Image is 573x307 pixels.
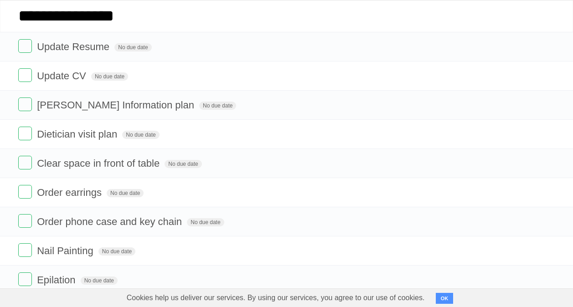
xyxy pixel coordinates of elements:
[37,187,104,198] span: Order earrings
[165,160,201,168] span: No due date
[187,218,224,226] span: No due date
[37,216,184,227] span: Order phone case and key chain
[37,99,196,111] span: [PERSON_NAME] Information plan
[18,243,32,257] label: Done
[37,245,96,256] span: Nail Painting
[91,72,128,81] span: No due date
[37,41,112,52] span: Update Resume
[199,102,236,110] span: No due date
[18,39,32,53] label: Done
[37,158,162,169] span: Clear space in front of table
[37,70,88,82] span: Update CV
[436,293,454,304] button: OK
[107,189,144,197] span: No due date
[81,276,118,285] span: No due date
[18,156,32,169] label: Done
[18,127,32,140] label: Done
[114,43,151,51] span: No due date
[18,214,32,228] label: Done
[98,247,135,256] span: No due date
[18,185,32,199] label: Done
[122,131,159,139] span: No due date
[37,274,77,286] span: Epilation
[18,68,32,82] label: Done
[18,272,32,286] label: Done
[118,289,434,307] span: Cookies help us deliver our services. By using our services, you agree to our use of cookies.
[37,128,119,140] span: Dietician visit plan
[18,97,32,111] label: Done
